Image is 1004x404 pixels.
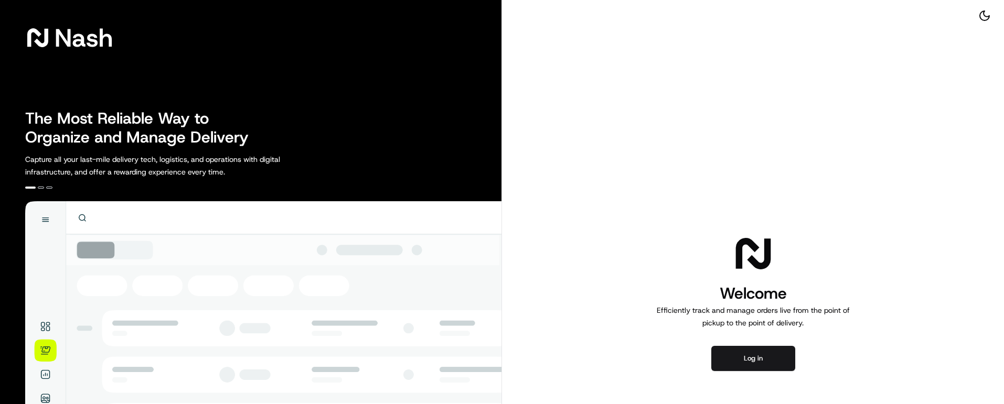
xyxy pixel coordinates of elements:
[711,346,795,371] button: Log in
[653,283,854,304] h1: Welcome
[653,304,854,329] p: Efficiently track and manage orders live from the point of pickup to the point of delivery.
[25,109,260,147] h2: The Most Reliable Way to Organize and Manage Delivery
[55,27,113,48] span: Nash
[25,153,327,178] p: Capture all your last-mile delivery tech, logistics, and operations with digital infrastructure, ...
